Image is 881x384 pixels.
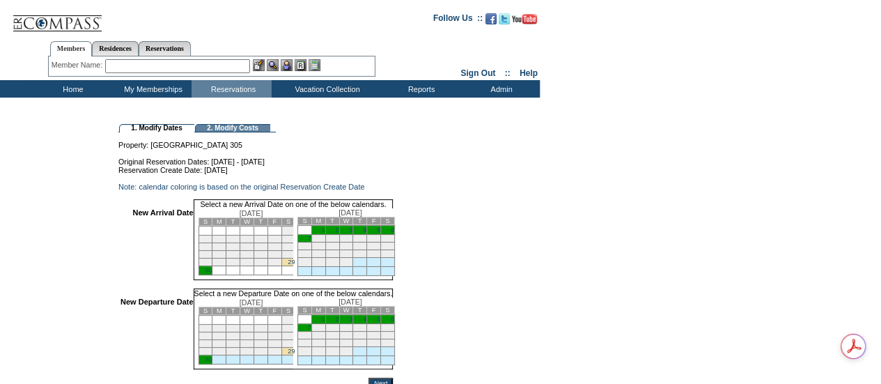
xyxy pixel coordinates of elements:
[335,226,338,233] a: 2
[52,59,105,71] div: Member Name:
[205,356,212,363] a: 30
[311,307,325,314] td: M
[505,68,510,78] span: ::
[512,17,537,26] a: Subscribe to our YouTube Channel
[311,250,325,258] td: 22
[118,166,393,174] td: Reservation Create Date: [DATE]
[297,258,311,267] td: 28
[325,243,339,250] td: 16
[338,208,362,217] span: [DATE]
[353,339,367,347] td: 25
[226,218,240,226] td: T
[212,325,226,332] td: 3
[367,243,381,250] td: 19
[353,324,367,332] td: 11
[198,348,212,355] td: 23
[367,339,381,347] td: 26
[311,332,325,339] td: 15
[325,339,339,347] td: 23
[311,235,325,243] td: 8
[118,132,393,149] td: Property: [GEOGRAPHIC_DATA] 305
[139,41,191,56] a: Reservations
[339,250,353,258] td: 24
[226,259,240,266] td: 25
[309,59,320,71] img: b_calculator.gif
[120,208,194,280] td: New Arrival Date
[240,332,254,340] td: 12
[381,324,395,332] td: 13
[226,243,240,251] td: 11
[111,80,192,98] td: My Memberships
[391,316,394,323] a: 6
[212,307,226,315] td: M
[198,251,212,259] td: 16
[267,340,281,348] td: 21
[226,348,240,355] td: 25
[367,250,381,258] td: 26
[325,217,339,225] td: T
[240,307,254,315] td: W
[194,289,393,298] td: Select a new Departure Date on one of the below calendars.
[195,124,270,132] td: 2. Modify Costs
[92,41,139,56] a: Residences
[254,259,267,266] td: 27
[226,325,240,332] td: 4
[485,13,497,24] img: Become our fan on Facebook
[240,259,254,266] td: 26
[281,243,295,251] td: 15
[254,348,267,355] td: 27
[254,307,267,315] td: T
[212,243,226,251] td: 10
[339,324,353,332] td: 10
[353,250,367,258] td: 25
[339,307,353,314] td: W
[381,332,395,339] td: 20
[297,339,311,347] td: 21
[485,17,497,26] a: Become our fan on Facebook
[311,258,325,267] td: 29
[31,80,111,98] td: Home
[267,59,279,71] img: View
[118,149,393,166] td: Original Reservation Dates: [DATE] - [DATE]
[325,324,339,332] td: 9
[212,236,226,243] td: 3
[254,218,267,226] td: T
[297,332,311,339] td: 14
[391,226,394,233] a: 6
[254,332,267,340] td: 13
[118,183,393,191] td: Note: calendar coloring is based on the original Reservation Create Date
[353,243,367,250] td: 18
[349,226,352,233] a: 3
[267,259,281,266] td: 28
[321,226,325,233] a: 1
[367,235,381,243] td: 12
[267,243,281,251] td: 14
[254,325,267,332] td: 6
[281,251,295,259] td: 22
[267,325,281,332] td: 7
[308,235,311,242] a: 7
[205,267,212,274] a: 30
[339,258,353,267] td: 31
[226,251,240,259] td: 18
[297,243,311,250] td: 14
[381,339,395,347] td: 27
[297,307,311,314] td: S
[226,340,240,348] td: 18
[212,251,226,259] td: 17
[198,325,212,332] td: 2
[311,243,325,250] td: 15
[325,332,339,339] td: 16
[281,316,295,325] td: 1
[381,307,395,314] td: S
[321,316,325,323] a: 1
[353,307,367,314] td: T
[226,236,240,243] td: 4
[120,298,194,369] td: New Departure Date
[297,217,311,225] td: S
[12,3,102,32] img: Compass Home
[198,236,212,243] td: 2
[499,17,510,26] a: Follow us on Twitter
[198,218,212,226] td: S
[288,259,295,266] a: 29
